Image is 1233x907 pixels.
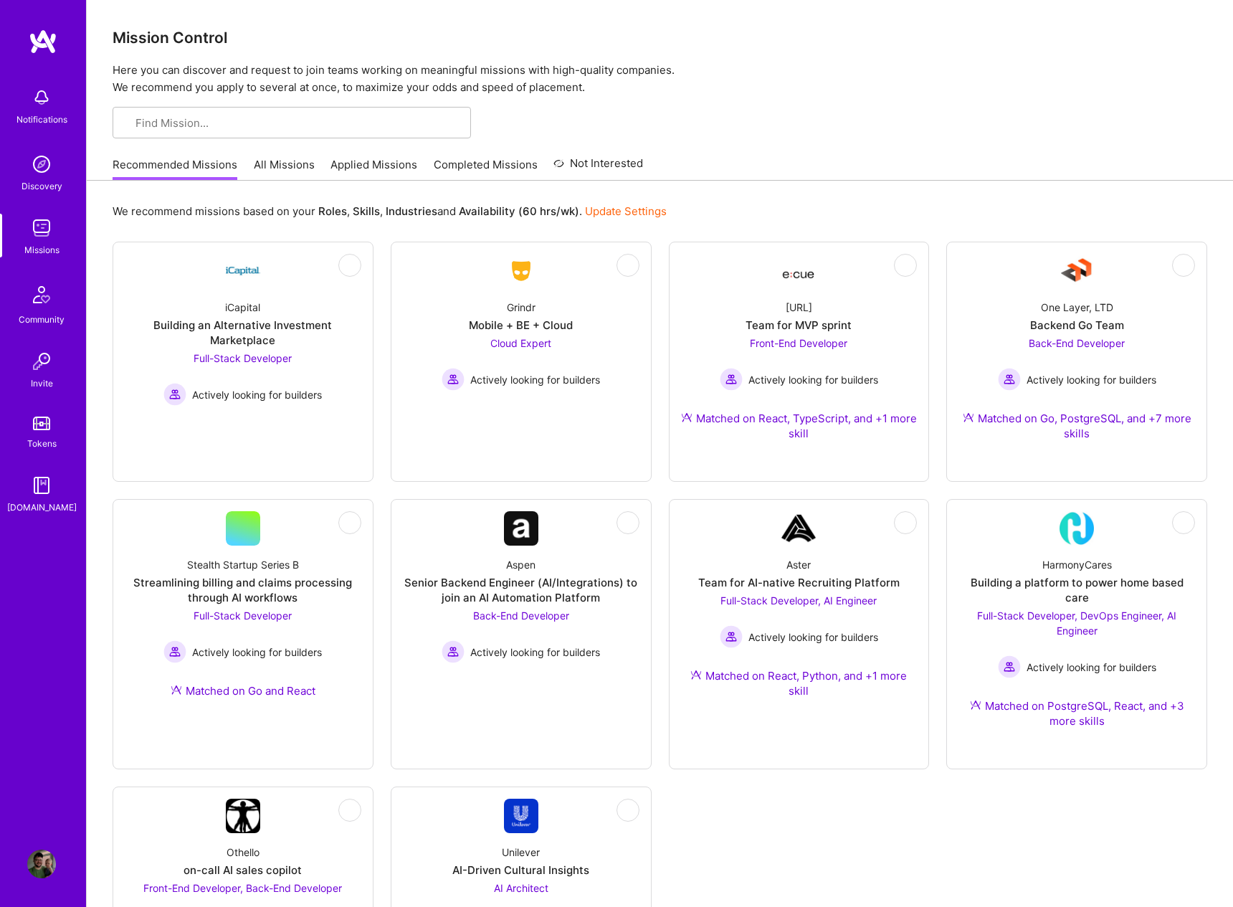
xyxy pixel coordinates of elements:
div: Building an Alternative Investment Marketplace [125,318,361,348]
img: Actively looking for builders [720,368,743,391]
p: Here you can discover and request to join teams working on meaningful missions with high-quality ... [113,62,1207,96]
a: Company LogoHarmonyCaresBuilding a platform to power home based careFull-Stack Developer, DevOps ... [958,511,1195,746]
a: Company Logo[URL]Team for MVP sprintFront-End Developer Actively looking for buildersActively loo... [681,254,918,458]
div: Matched on Go, PostgreSQL, and +7 more skills [958,411,1195,441]
div: Invite [31,376,53,391]
b: Industries [386,204,437,218]
i: icon EyeClosed [1178,260,1189,271]
a: Company LogoOne Layer, LTDBackend Go TeamBack-End Developer Actively looking for buildersActively... [958,254,1195,458]
div: Stealth Startup Series B [187,557,299,572]
div: Team for MVP sprint [746,318,852,333]
div: Matched on PostgreSQL, React, and +3 more skills [958,698,1195,728]
img: Company Logo [226,799,260,833]
img: Actively looking for builders [163,383,186,406]
div: Tokens [27,436,57,451]
img: Actively looking for builders [442,640,465,663]
img: Ateam Purple Icon [681,412,692,423]
div: Mobile + BE + Cloud [469,318,573,333]
img: Company Logo [781,511,816,546]
img: User Avatar [27,850,56,878]
img: Company Logo [226,254,260,288]
span: Actively looking for builders [192,387,322,402]
span: Actively looking for builders [192,645,322,660]
img: tokens [33,417,50,430]
div: Matched on Go and React [171,683,315,698]
div: HarmonyCares [1042,557,1112,572]
i: icon EyeClosed [344,517,356,528]
div: [DOMAIN_NAME] [7,500,77,515]
img: Ateam Purple Icon [963,412,974,423]
img: Invite [27,347,56,376]
div: Grindr [507,300,535,315]
a: All Missions [254,157,315,181]
div: Discovery [22,179,62,194]
div: AI-Driven Cultural Insights [452,863,589,878]
img: Actively looking for builders [998,655,1021,678]
a: Company LogoGrindrMobile + BE + CloudCloud Expert Actively looking for buildersActively looking f... [403,254,639,391]
img: teamwork [27,214,56,242]
div: on-call AI sales copilot [184,863,302,878]
div: Building a platform to power home based care [958,575,1195,605]
i: icon EyeClosed [1178,517,1189,528]
img: Company Logo [504,511,538,546]
img: logo [29,29,57,54]
div: Streamlining billing and claims processing through AI workflows [125,575,361,605]
img: Ateam Purple Icon [171,684,182,695]
div: Matched on React, TypeScript, and +1 more skill [681,411,918,441]
div: One Layer, LTD [1041,300,1113,315]
div: Community [19,312,65,327]
div: Othello [227,845,260,860]
a: User Avatar [24,850,59,878]
span: Front-End Developer, Back-End Developer [143,882,342,894]
div: [URL] [786,300,812,315]
b: Roles [318,204,347,218]
img: Company Logo [504,799,538,833]
a: Applied Missions [330,157,417,181]
img: Company Logo [781,258,816,284]
a: Update Settings [585,204,667,218]
img: discovery [27,150,56,179]
div: Backend Go Team [1030,318,1124,333]
p: We recommend missions based on your , , and . [113,204,667,219]
img: Community [24,277,59,312]
span: Full-Stack Developer [194,352,292,364]
img: Company Logo [504,258,538,284]
span: Front-End Developer [750,337,847,349]
span: Full-Stack Developer, DevOps Engineer, AI Engineer [977,609,1176,637]
a: Not Interested [553,155,643,181]
a: Completed Missions [434,157,538,181]
span: Actively looking for builders [470,645,600,660]
i: icon EyeClosed [344,804,356,816]
i: icon EyeClosed [344,260,356,271]
img: Actively looking for builders [998,368,1021,391]
a: Company LogoAspenSenior Backend Engineer (AI/Integrations) to join an AI Automation PlatformBack-... [403,511,639,663]
img: Actively looking for builders [720,625,743,648]
div: iCapital [225,300,260,315]
div: Unilever [502,845,540,860]
img: Actively looking for builders [163,640,186,663]
div: Aster [786,557,811,572]
span: AI Architect [494,882,548,894]
div: Senior Backend Engineer (AI/Integrations) to join an AI Automation Platform [403,575,639,605]
i: icon EyeClosed [622,517,634,528]
b: Skills [353,204,380,218]
div: Aspen [506,557,535,572]
i: icon EyeClosed [622,804,634,816]
a: Company LogoiCapitalBuilding an Alternative Investment MarketplaceFull-Stack Developer Actively l... [125,254,361,458]
a: Recommended Missions [113,157,237,181]
span: Actively looking for builders [1027,660,1156,675]
span: Full-Stack Developer [194,609,292,622]
input: Find Mission... [135,115,460,130]
i: icon EyeClosed [622,260,634,271]
img: Company Logo [1060,254,1094,288]
span: Full-Stack Developer, AI Engineer [720,594,877,607]
i: icon EyeClosed [900,517,911,528]
a: Stealth Startup Series BStreamlining billing and claims processing through AI workflowsFull-Stack... [125,511,361,716]
b: Availability (60 hrs/wk) [459,204,579,218]
span: Cloud Expert [490,337,551,349]
h3: Mission Control [113,29,1207,47]
span: Actively looking for builders [748,372,878,387]
i: icon SearchGrey [124,118,135,129]
img: Actively looking for builders [442,368,465,391]
i: icon EyeClosed [900,260,911,271]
